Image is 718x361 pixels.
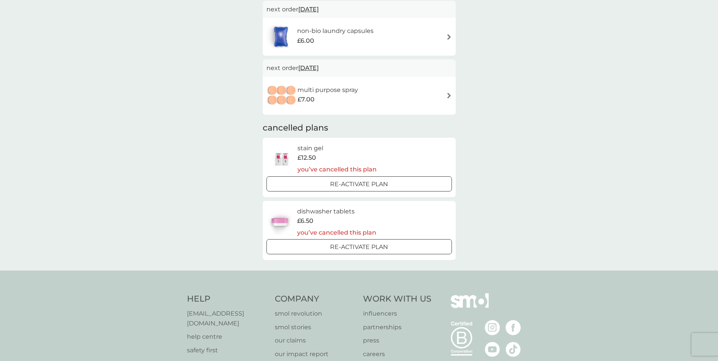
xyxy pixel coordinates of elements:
a: influencers [363,309,431,319]
p: next order [266,63,452,73]
p: you’ve cancelled this plan [297,165,377,174]
a: safety first [187,345,268,355]
button: Re-activate Plan [266,239,452,254]
a: smol revolution [275,309,355,319]
img: visit the smol Instagram page [485,320,500,335]
h6: non-bio laundry capsules [297,26,374,36]
h6: stain gel [297,143,377,153]
img: smol [451,293,489,319]
img: dishwasher tablets [266,209,293,235]
h4: Company [275,293,355,305]
img: arrow right [446,34,452,40]
span: £12.50 [297,153,316,163]
a: help centre [187,332,268,342]
h4: Work With Us [363,293,431,305]
img: arrow right [446,93,452,98]
img: visit the smol Youtube page [485,342,500,357]
a: our impact report [275,349,355,359]
span: £6.00 [297,36,314,46]
h6: dishwasher tablets [297,207,376,216]
p: Re-activate Plan [330,242,388,252]
a: [EMAIL_ADDRESS][DOMAIN_NAME] [187,309,268,328]
a: our claims [275,336,355,345]
a: smol stories [275,322,355,332]
span: [DATE] [298,61,319,75]
button: Re-activate Plan [266,176,452,191]
h2: cancelled plans [263,122,456,134]
span: £7.00 [297,95,315,104]
p: you’ve cancelled this plan [297,228,376,238]
h4: Help [187,293,268,305]
span: £6.50 [297,216,313,226]
img: multi purpose spray [266,82,297,109]
img: visit the smol Tiktok page [506,342,521,357]
a: partnerships [363,322,431,332]
a: press [363,336,431,345]
img: visit the smol Facebook page [506,320,521,335]
img: non-bio laundry capsules [266,23,295,50]
span: [DATE] [298,2,319,17]
a: careers [363,349,431,359]
p: Re-activate Plan [330,179,388,189]
p: next order [266,5,452,14]
h6: multi purpose spray [297,85,358,95]
img: stain gel [266,146,297,172]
